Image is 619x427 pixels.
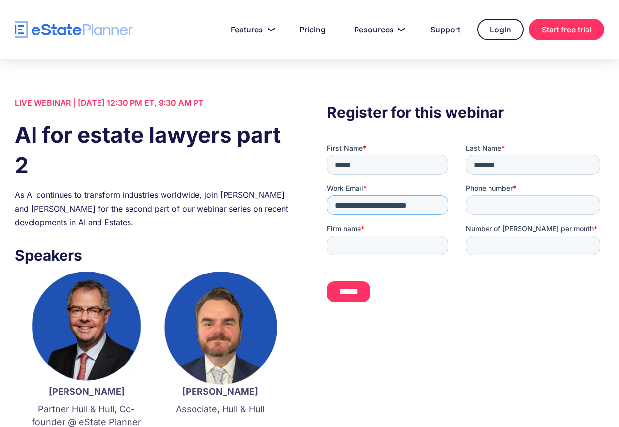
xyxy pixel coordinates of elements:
div: As AI continues to transform industries worldwide, join [PERSON_NAME] and [PERSON_NAME] for the s... [15,188,292,229]
h1: AI for estate lawyers part 2 [15,120,292,181]
a: Features [219,20,283,39]
strong: [PERSON_NAME] [49,386,125,396]
h3: Speakers [15,244,292,267]
a: Support [419,20,472,39]
p: Associate, Hull & Hull [163,403,277,416]
a: Start free trial [529,19,604,40]
a: home [15,21,133,38]
div: LIVE WEBINAR | [DATE] 12:30 PM ET, 9:30 AM PT [15,96,292,110]
a: Pricing [288,20,337,39]
a: Login [477,19,524,40]
a: Resources [342,20,414,39]
iframe: Form 0 [327,143,604,310]
h3: Register for this webinar [327,101,604,123]
strong: [PERSON_NAME] [182,386,258,396]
